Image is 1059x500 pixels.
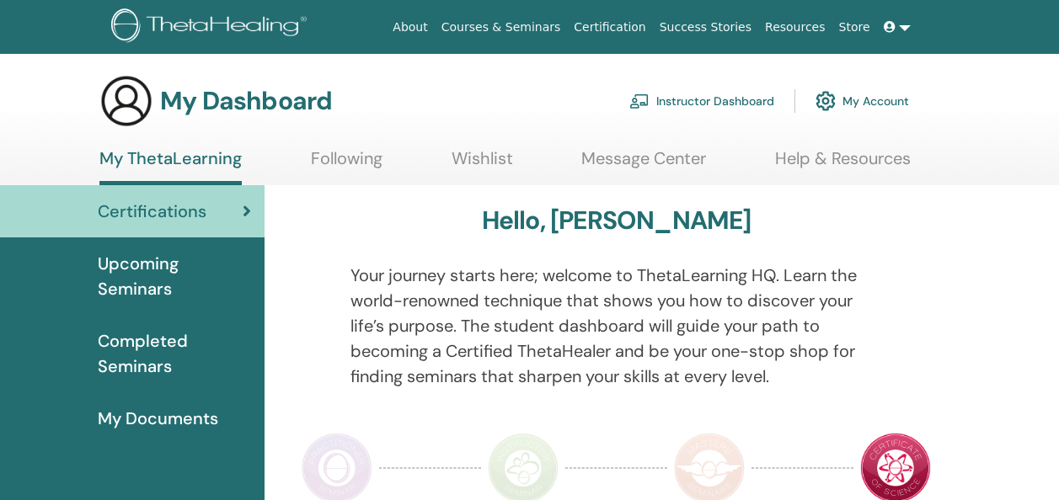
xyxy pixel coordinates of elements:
a: Wishlist [452,148,513,181]
a: Help & Resources [775,148,911,181]
span: My Documents [98,406,218,431]
a: Store [832,12,877,43]
a: Following [311,148,382,181]
img: logo.png [111,8,313,46]
a: Certification [567,12,652,43]
a: My Account [816,82,909,120]
img: chalkboard-teacher.svg [629,93,650,109]
a: Courses & Seminars [435,12,568,43]
a: About [386,12,434,43]
a: Resources [758,12,832,43]
span: Upcoming Seminars [98,251,251,301]
img: generic-user-icon.jpg [99,74,153,128]
img: cog.svg [816,87,836,115]
span: Completed Seminars [98,328,251,379]
h3: My Dashboard [160,86,332,116]
a: Instructor Dashboard [629,82,774,120]
a: Success Stories [653,12,758,43]
p: Your journey starts here; welcome to ThetaLearning HQ. Learn the world-renowned technique that sh... [350,263,882,389]
span: Certifications [98,199,206,224]
a: My ThetaLearning [99,148,242,185]
a: Message Center [581,148,706,181]
h3: Hello, [PERSON_NAME] [482,205,751,236]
